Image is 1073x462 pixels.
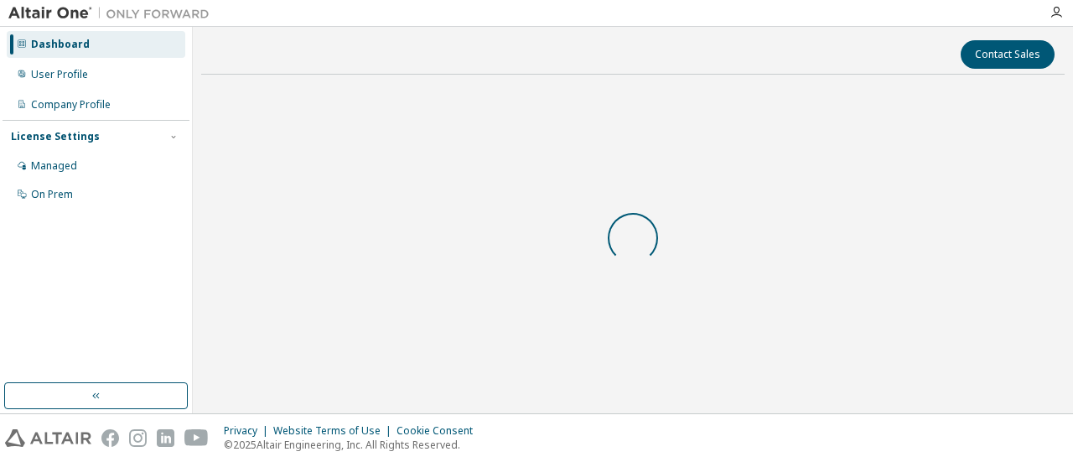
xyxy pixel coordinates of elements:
div: Company Profile [31,98,111,112]
div: Cookie Consent [397,424,483,438]
button: Contact Sales [961,40,1055,69]
div: Website Terms of Use [273,424,397,438]
img: youtube.svg [184,429,209,447]
img: instagram.svg [129,429,147,447]
img: Altair One [8,5,218,22]
img: linkedin.svg [157,429,174,447]
div: License Settings [11,130,100,143]
p: © 2025 Altair Engineering, Inc. All Rights Reserved. [224,438,483,452]
img: facebook.svg [101,429,119,447]
img: altair_logo.svg [5,429,91,447]
div: Managed [31,159,77,173]
div: User Profile [31,68,88,81]
div: Dashboard [31,38,90,51]
div: On Prem [31,188,73,201]
div: Privacy [224,424,273,438]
